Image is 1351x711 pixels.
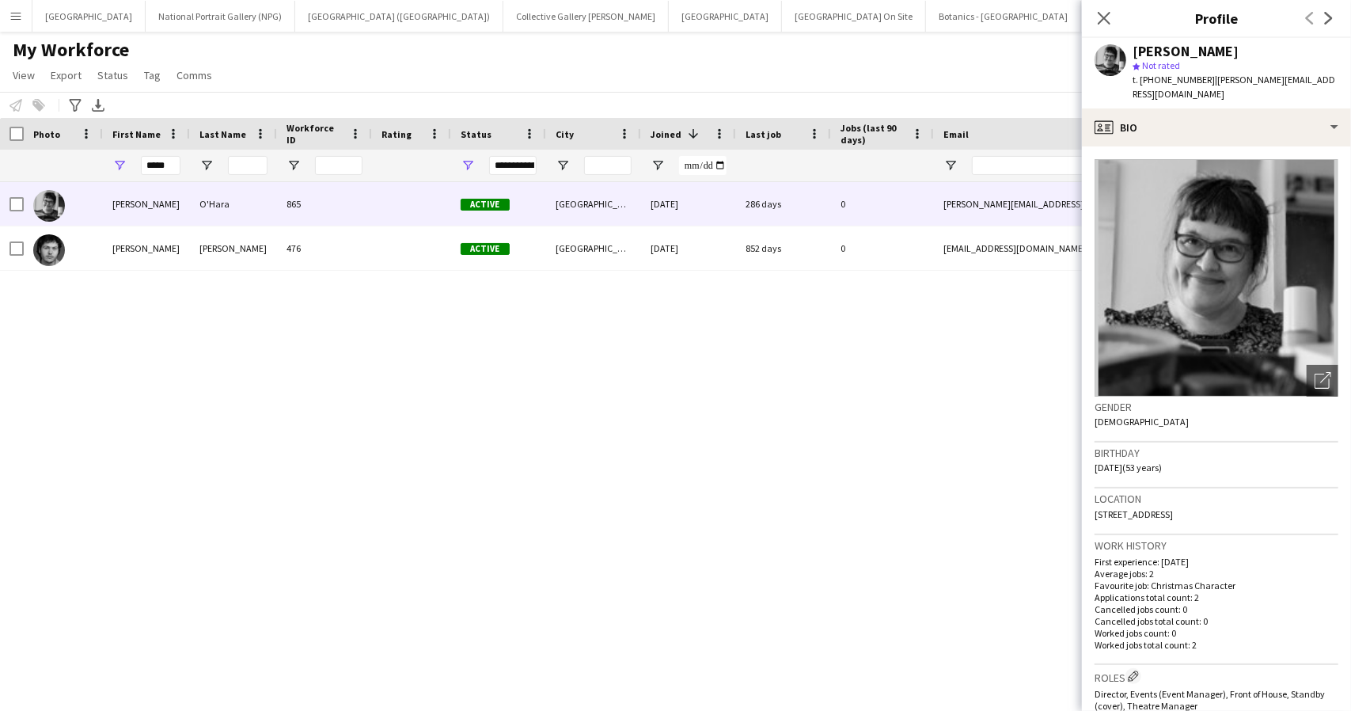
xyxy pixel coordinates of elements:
[651,128,681,140] span: Joined
[1133,44,1239,59] div: [PERSON_NAME]
[841,122,905,146] span: Jobs (last 90 days)
[1095,508,1173,520] span: [STREET_ADDRESS]
[1082,8,1351,29] h3: Profile
[943,128,969,140] span: Email
[641,182,736,226] div: [DATE]
[190,226,277,270] div: [PERSON_NAME]
[277,226,372,270] div: 476
[51,68,82,82] span: Export
[736,226,831,270] div: 852 days
[926,1,1081,32] button: Botanics - [GEOGRAPHIC_DATA]
[89,96,108,115] app-action-btn: Export XLSX
[461,158,475,173] button: Open Filter Menu
[546,182,641,226] div: [GEOGRAPHIC_DATA]
[33,128,60,140] span: Photo
[66,96,85,115] app-action-btn: Advanced filters
[461,199,510,211] span: Active
[176,68,212,82] span: Comms
[112,128,161,140] span: First Name
[1095,603,1338,615] p: Cancelled jobs count: 0
[1095,416,1189,428] span: [DEMOGRAPHIC_DATA]
[295,1,503,32] button: [GEOGRAPHIC_DATA] ([GEOGRAPHIC_DATA])
[934,226,1250,270] div: [EMAIL_ADDRESS][DOMAIN_NAME]
[503,1,669,32] button: Collective Gallery [PERSON_NAME]
[228,156,268,175] input: Last Name Filter Input
[831,226,934,270] div: 0
[461,128,491,140] span: Status
[381,128,412,140] span: Rating
[1133,74,1215,86] span: t. [PHONE_NUMBER]
[1095,580,1338,591] p: Favourite job: Christmas Character
[1307,365,1338,397] div: Open photos pop-in
[144,68,161,82] span: Tag
[1095,568,1338,580] p: Average jobs: 2
[199,158,214,173] button: Open Filter Menu
[584,156,632,175] input: City Filter Input
[6,65,41,86] a: View
[1095,492,1338,506] h3: Location
[103,182,190,226] div: [PERSON_NAME]
[641,226,736,270] div: [DATE]
[1095,591,1338,603] p: Applications total count: 2
[934,182,1250,226] div: [PERSON_NAME][EMAIL_ADDRESS][DOMAIN_NAME]
[315,156,362,175] input: Workforce ID Filter Input
[651,158,665,173] button: Open Filter Menu
[112,158,127,173] button: Open Filter Menu
[1095,159,1338,397] img: Crew avatar or photo
[141,156,180,175] input: First Name Filter Input
[91,65,135,86] a: Status
[461,243,510,255] span: Active
[1095,556,1338,568] p: First experience: [DATE]
[287,158,301,173] button: Open Filter Menu
[44,65,88,86] a: Export
[1142,59,1180,71] span: Not rated
[1095,462,1162,473] span: [DATE] (53 years)
[972,156,1241,175] input: Email Filter Input
[546,226,641,270] div: [GEOGRAPHIC_DATA]
[277,182,372,226] div: 865
[1095,668,1338,685] h3: Roles
[1095,639,1338,651] p: Worked jobs total count: 2
[103,226,190,270] div: [PERSON_NAME]
[97,68,128,82] span: Status
[170,65,218,86] a: Comms
[556,128,574,140] span: City
[1095,446,1338,460] h3: Birthday
[1095,400,1338,414] h3: Gender
[1133,74,1335,100] span: | [PERSON_NAME][EMAIL_ADDRESS][DOMAIN_NAME]
[943,158,958,173] button: Open Filter Menu
[1082,108,1351,146] div: Bio
[679,156,727,175] input: Joined Filter Input
[736,182,831,226] div: 286 days
[1095,615,1338,627] p: Cancelled jobs total count: 0
[1095,627,1338,639] p: Worked jobs count: 0
[782,1,926,32] button: [GEOGRAPHIC_DATA] On Site
[746,128,781,140] span: Last job
[556,158,570,173] button: Open Filter Menu
[199,128,246,140] span: Last Name
[831,182,934,226] div: 0
[33,190,65,222] img: Danny O
[287,122,343,146] span: Workforce ID
[190,182,277,226] div: O'Hara
[33,234,65,266] img: Danny Curtis
[669,1,782,32] button: [GEOGRAPHIC_DATA]
[138,65,167,86] a: Tag
[32,1,146,32] button: [GEOGRAPHIC_DATA]
[13,38,129,62] span: My Workforce
[1081,1,1218,32] button: [GEOGRAPHIC_DATA] (HES)
[1095,538,1338,553] h3: Work history
[13,68,35,82] span: View
[146,1,295,32] button: National Portrait Gallery (NPG)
